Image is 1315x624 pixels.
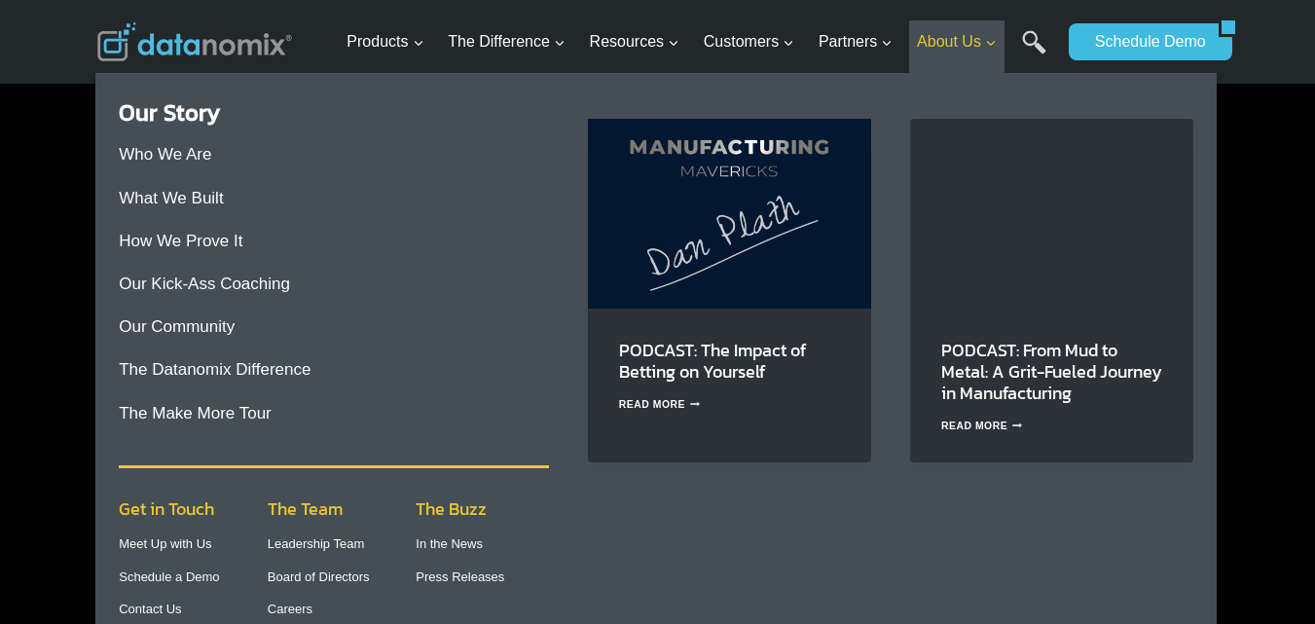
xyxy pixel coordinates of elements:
[941,337,1162,406] a: PODCAST: From Mud to Metal: A Grit-Fueled Journey in Manufacturing
[416,536,483,551] a: In the News
[619,337,806,385] a: PODCAST: The Impact of Betting on Yourself
[119,569,219,584] a: Schedule a Demo
[704,29,794,55] span: Customers
[588,119,871,308] img: Dan Plath on Manufacturing Mavericks
[268,569,370,584] a: Board of Directors
[1022,30,1046,74] a: Search
[119,360,310,379] a: The Datanomix Difference
[819,29,893,55] span: Partners
[265,434,328,448] a: Privacy Policy
[119,602,181,616] a: Contact Us
[438,240,513,258] span: State/Region
[910,119,1193,308] img: Daniel Anglemyer’s journey from hog barns to shop leadership shows how grit, culture, and tech ca...
[119,317,235,336] a: Our Community
[119,496,214,522] span: Get in Touch
[416,569,504,584] a: Press Releases
[619,399,701,410] a: Read More
[941,421,1023,431] a: Read More
[119,404,272,422] a: The Make More Tour
[119,232,242,250] a: How We Prove It
[268,536,365,551] a: Leadership Team
[339,11,1059,74] nav: Primary Navigation
[438,81,526,98] span: Phone number
[218,434,247,448] a: Terms
[97,22,292,61] img: Datanomix
[268,496,343,522] span: The Team
[268,602,312,616] a: Careers
[119,189,223,207] a: What We Built
[119,275,290,293] a: Our Kick-Ass Coaching
[590,29,679,55] span: Resources
[438,1,500,18] span: Last Name
[416,496,487,522] span: The Buzz
[917,29,997,55] span: About Us
[347,29,423,55] span: Products
[119,95,220,129] a: Our Story
[1069,23,1219,60] a: Schedule Demo
[119,536,211,551] a: Meet Up with Us
[119,145,211,164] a: Who We Are
[448,29,566,55] span: The Difference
